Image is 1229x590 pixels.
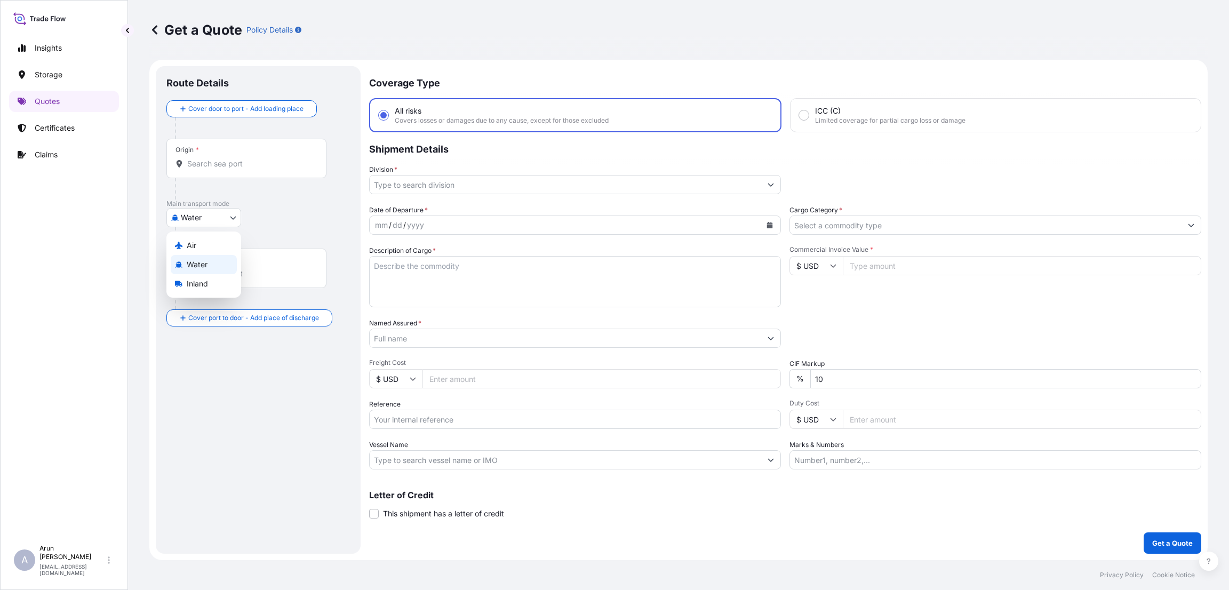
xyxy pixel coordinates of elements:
p: Get a Quote [149,21,242,38]
p: Coverage Type [369,66,1201,98]
span: Water [187,259,208,270]
div: Select transport [166,232,241,298]
span: Air [187,240,196,251]
p: Policy Details [246,25,293,35]
span: Inland [187,278,208,289]
p: Shipment Details [369,132,1201,164]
